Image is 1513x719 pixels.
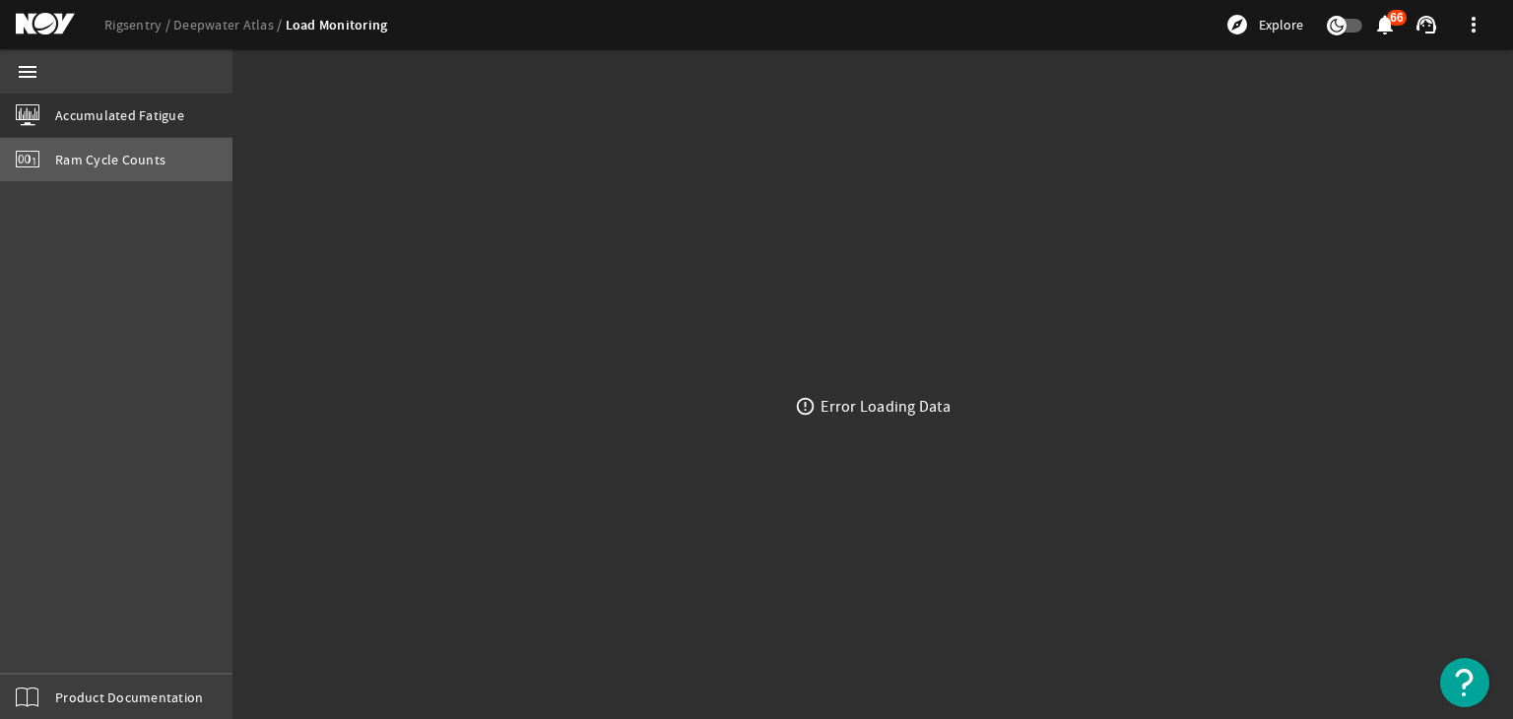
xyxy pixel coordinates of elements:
[1225,13,1249,36] mat-icon: explore
[104,16,173,33] a: Rigsentry
[1259,15,1303,34] span: Explore
[16,60,39,84] mat-icon: menu
[1217,9,1311,40] button: Explore
[1374,15,1395,35] button: 66
[55,150,165,169] span: Ram Cycle Counts
[1450,1,1497,48] button: more_vert
[173,16,286,33] a: Deepwater Atlas
[1440,658,1489,707] button: Open Resource Center
[795,396,816,417] mat-icon: error_outline
[286,16,388,34] a: Load Monitoring
[55,687,203,707] span: Product Documentation
[55,105,184,125] span: Accumulated Fatigue
[821,397,951,417] div: Error Loading Data
[1414,13,1438,36] mat-icon: support_agent
[1373,13,1397,36] mat-icon: notifications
